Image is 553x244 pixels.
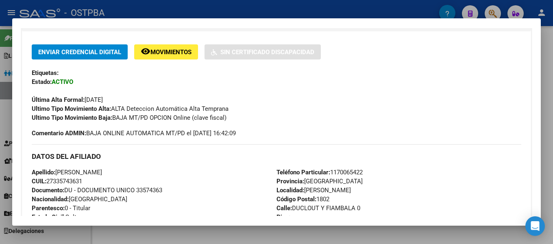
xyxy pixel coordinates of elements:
[32,196,127,203] span: [GEOGRAPHIC_DATA]
[276,178,304,185] strong: Provincia:
[32,204,65,212] strong: Parentesco:
[276,196,329,203] span: 1802
[32,114,112,121] strong: Ultimo Tipo Movimiento Baja:
[525,216,545,236] div: Open Intercom Messenger
[32,196,69,203] strong: Nacionalidad:
[276,204,292,212] strong: Calle:
[38,48,121,56] span: Enviar Credencial Digital
[205,44,321,59] button: Sin Certificado Discapacidad
[32,204,90,212] span: 0 - Titular
[141,46,150,56] mat-icon: remove_red_eye
[32,178,46,185] strong: CUIL:
[276,196,316,203] strong: Código Postal:
[32,152,521,161] h3: DATOS DEL AFILIADO
[32,169,55,176] strong: Apellido:
[134,44,198,59] button: Movimientos
[32,105,229,112] span: ALTA Deteccion Automática Alta Temprana
[32,114,226,121] span: BAJA MT/PD OPCION Online (clave fiscal)
[32,169,102,176] span: [PERSON_NAME]
[220,48,314,56] span: Sin Certificado Discapacidad
[32,213,85,221] span: Soltero
[150,48,192,56] span: Movimientos
[32,105,111,112] strong: Ultimo Tipo Movimiento Alta:
[276,204,360,212] span: DUCLOUT Y FIAMBALA 0
[32,187,162,194] span: DU - DOCUMENTO UNICO 33574363
[276,187,304,194] strong: Localidad:
[32,178,82,185] span: 27335743631
[32,129,236,138] span: BAJA ONLINE AUTOMATICA MT/PD el [DATE] 16:42:09
[32,44,128,59] button: Enviar Credencial Digital
[32,96,85,103] strong: Última Alta Formal:
[276,213,290,221] strong: Piso:
[276,178,363,185] span: [GEOGRAPHIC_DATA]
[276,169,330,176] strong: Teléfono Particular:
[32,96,103,103] span: [DATE]
[32,69,59,77] strong: Etiquetas:
[32,130,86,137] strong: Comentario ADMIN:
[276,169,363,176] span: 1170065422
[32,78,52,86] strong: Estado:
[32,187,64,194] strong: Documento:
[276,187,351,194] span: [PERSON_NAME]
[32,213,65,221] strong: Estado Civil:
[52,78,73,86] strong: ACTIVO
